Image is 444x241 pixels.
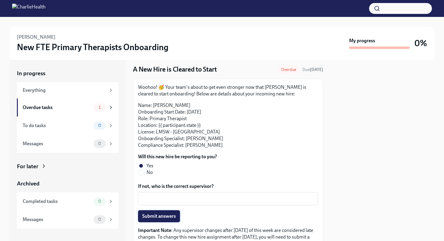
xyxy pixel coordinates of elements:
[17,162,118,170] a: For later
[23,122,91,129] div: To do tasks
[23,198,91,205] div: Completed tasks
[17,34,56,40] h6: [PERSON_NAME]
[138,183,318,190] label: If not, who is the correct supervisor?
[17,98,118,117] a: Overdue tasks1
[23,140,91,147] div: Messages
[12,4,46,13] img: CharlieHealth
[138,102,318,149] p: Name: [PERSON_NAME] Onboarding Start Date: [DATE] Role: Primary Therapist Location: {{ participan...
[17,192,118,210] a: Completed tasks0
[17,117,118,135] a: To do tasks0
[23,216,91,223] div: Messages
[95,123,105,128] span: 0
[95,217,105,222] span: 0
[142,213,176,219] span: Submit answers
[95,105,104,110] span: 1
[23,104,91,111] div: Overdue tasks
[302,67,323,72] span: Due
[17,210,118,229] a: Messages0
[138,153,217,160] label: Will this new hire be reporting to you?
[95,199,105,204] span: 0
[310,67,323,72] strong: [DATE]
[23,87,106,94] div: Everything
[95,141,105,146] span: 0
[17,135,118,153] a: Messages0
[17,162,38,170] div: For later
[17,69,118,77] a: In progress
[146,169,153,176] span: No
[278,67,300,72] span: Overdue
[349,37,375,44] strong: My progress
[17,180,118,188] a: Archived
[138,84,318,97] p: Woohoo! 🥳 Your team's about to get even stronger now that [PERSON_NAME] is cleared to start onboa...
[138,210,180,222] button: Submit answers
[302,67,323,72] span: September 6th, 2025 10:00
[133,65,217,74] h4: A New Hire is Cleared to Start
[414,38,427,49] h3: 0%
[17,82,118,98] a: Everything
[146,162,153,169] span: Yes
[17,42,169,53] h3: New FTE Primary Therapists Onboarding
[138,227,171,233] strong: Important Note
